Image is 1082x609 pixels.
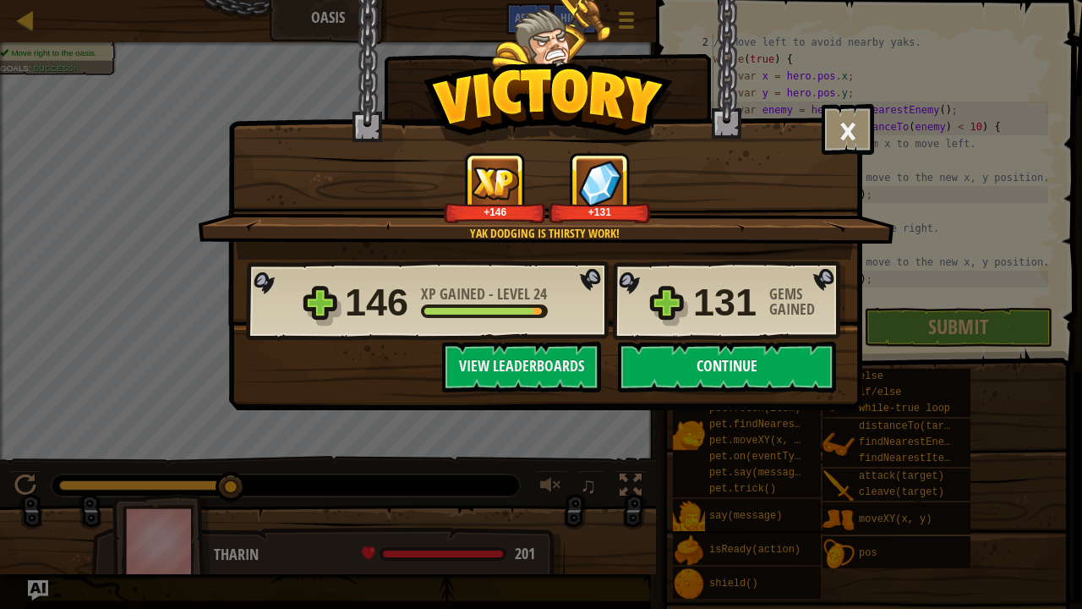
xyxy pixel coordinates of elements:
img: XP Gained [472,167,519,200]
span: XP Gained [421,283,489,304]
span: Hi. Need any help? [10,12,122,25]
div: +131 [552,206,648,218]
button: Continue [618,342,836,392]
div: Yak dodging is thirsty work! [278,225,811,242]
span: 24 [533,283,547,304]
img: Victory [424,63,673,147]
div: Gems Gained [769,287,845,317]
img: Gems Gained [578,160,622,206]
button: × [822,104,874,155]
div: 131 [693,276,759,330]
div: 146 [345,276,411,330]
div: - [421,287,547,302]
button: View Leaderboards [442,342,601,392]
span: Level [494,283,533,304]
div: +146 [447,206,543,218]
